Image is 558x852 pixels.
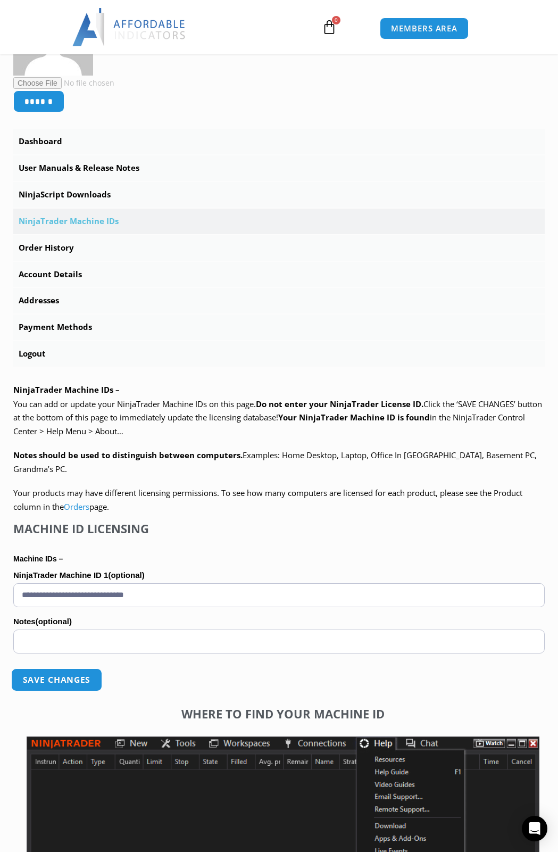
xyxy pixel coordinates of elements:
div: Open Intercom Messenger [522,816,547,841]
strong: Notes should be used to distinguish between computers. [13,450,243,460]
nav: Account pages [13,129,545,367]
strong: Machine IDs – [13,555,63,563]
label: Notes [13,614,545,630]
a: MEMBERS AREA [380,18,469,39]
a: Orders [64,501,89,512]
span: MEMBERS AREA [391,24,457,32]
button: Save changes [11,668,102,691]
span: (optional) [36,617,72,626]
b: NinjaTrader Machine IDs – [13,384,120,395]
a: Account Details [13,262,545,287]
a: Addresses [13,288,545,313]
label: NinjaTrader Machine ID 1 [13,567,545,583]
b: Do not enter your NinjaTrader License ID. [256,399,423,409]
a: User Manuals & Release Notes [13,155,545,181]
strong: Your NinjaTrader Machine ID is found [278,412,430,423]
h4: Where to find your Machine ID [27,707,539,721]
a: 0 [306,12,353,43]
a: NinjaScript Downloads [13,182,545,208]
a: Order History [13,235,545,261]
span: (optional) [108,570,144,580]
span: Examples: Home Desktop, Laptop, Office In [GEOGRAPHIC_DATA], Basement PC, Grandma’s PC. [13,450,537,474]
a: NinjaTrader Machine IDs [13,209,545,234]
span: You can add or update your NinjaTrader Machine IDs on this page. [13,399,256,409]
a: Dashboard [13,129,545,154]
span: Click the ‘SAVE CHANGES’ button at the bottom of this page to immediately update the licensing da... [13,399,542,436]
img: LogoAI | Affordable Indicators – NinjaTrader [72,8,187,46]
a: Logout [13,341,545,367]
span: 0 [332,16,340,24]
a: Payment Methods [13,315,545,340]
h4: Machine ID Licensing [13,522,545,535]
span: Your products may have different licensing permissions. To see how many computers are licensed fo... [13,487,522,512]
